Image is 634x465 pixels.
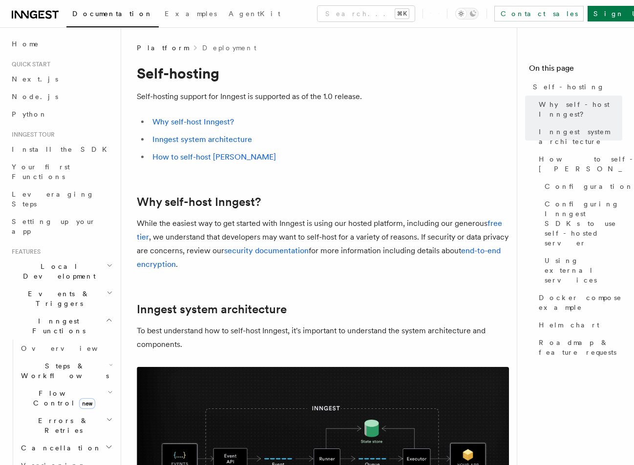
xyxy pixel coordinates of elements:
span: Using external services [545,256,622,285]
span: Self-hosting [533,82,605,92]
span: Next.js [12,75,58,83]
a: Why self-host Inngest? [535,96,622,123]
p: To best understand how to self-host Inngest, it's important to understand the system architecture... [137,324,509,351]
button: Errors & Retries [17,412,115,439]
span: Overview [21,344,122,352]
span: Why self-host Inngest? [539,100,622,119]
a: Why self-host Inngest? [137,195,261,209]
a: Home [8,35,115,53]
span: Configuring Inngest SDKs to use self-hosted server [545,199,622,248]
span: Configuration [545,182,634,191]
a: Configuring Inngest SDKs to use self-hosted server [541,195,622,252]
span: Events & Triggers [8,289,106,308]
span: Quick start [8,61,50,68]
a: Deployment [202,43,256,53]
p: While the easiest way to get started with Inngest is using our hosted platform, including our gen... [137,217,509,271]
kbd: ⌘K [395,9,409,19]
a: Why self-host Inngest? [152,117,234,126]
span: Steps & Workflows [17,361,109,381]
span: Examples [165,10,217,18]
a: AgentKit [223,3,286,26]
span: Flow Control [17,388,107,408]
span: Setting up your app [12,218,96,235]
a: Setting up your app [8,213,115,240]
span: Install the SDK [12,145,113,153]
span: AgentKit [229,10,280,18]
button: Flow Controlnew [17,384,115,412]
a: Self-hosting [529,78,622,96]
a: Your first Functions [8,158,115,185]
button: Cancellation [17,439,115,457]
button: Local Development [8,258,115,285]
a: Using external services [541,252,622,289]
button: Search...⌘K [317,6,415,21]
span: Inngest tour [8,131,55,139]
a: Contact sales [494,6,584,21]
a: Inngest system architecture [152,135,252,144]
a: Roadmap & feature requests [535,334,622,361]
span: Python [12,110,47,118]
span: Documentation [72,10,153,18]
a: Docker compose example [535,289,622,316]
p: Self-hosting support for Inngest is supported as of the 1.0 release. [137,90,509,103]
button: Events & Triggers [8,285,115,312]
span: Leveraging Steps [12,190,94,208]
a: Node.js [8,88,115,105]
button: Steps & Workflows [17,357,115,384]
span: Local Development [8,262,106,281]
span: Home [12,39,39,49]
a: Overview [17,340,115,357]
button: Inngest Functions [8,312,115,340]
a: How to self-host [PERSON_NAME] [535,150,622,178]
span: Platform [137,43,189,53]
button: Toggle dark mode [455,8,479,20]
span: Docker compose example [539,293,622,312]
a: Documentation [66,3,159,27]
span: Your first Functions [12,163,70,181]
span: Inngest Functions [8,316,106,336]
a: Configuration [541,178,622,195]
a: Leveraging Steps [8,185,115,213]
a: Helm chart [535,316,622,334]
a: Inngest system architecture [137,303,287,316]
a: Install the SDK [8,141,115,158]
a: Next.js [8,70,115,88]
a: How to self-host [PERSON_NAME] [152,152,276,162]
a: Python [8,105,115,123]
span: Cancellation [17,443,102,453]
h4: On this page [529,62,622,78]
span: Features [8,248,41,256]
span: Helm chart [539,320,599,330]
span: new [79,398,95,409]
span: Inngest system architecture [539,127,622,146]
h1: Self-hosting [137,64,509,82]
span: Roadmap & feature requests [539,338,622,357]
a: security documentation [224,246,309,255]
span: Errors & Retries [17,416,106,435]
a: Examples [159,3,223,26]
span: Node.js [12,93,58,101]
a: Inngest system architecture [535,123,622,150]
